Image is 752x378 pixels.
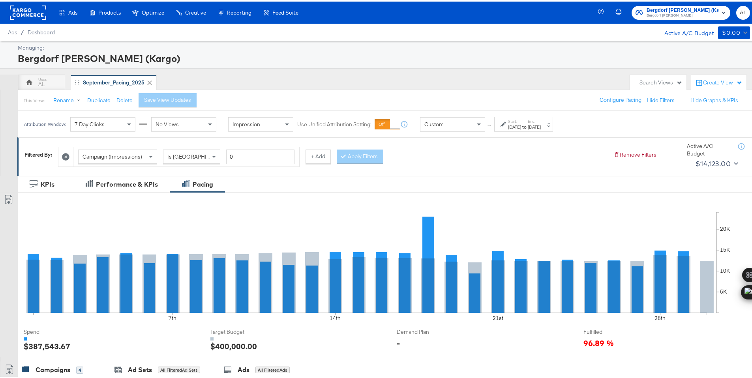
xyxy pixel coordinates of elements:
[647,5,718,13] span: Bergdorf [PERSON_NAME] (Kargo)
[720,287,727,294] text: 5K
[272,8,298,14] span: Feed Suite
[210,327,270,334] span: Target Budget
[142,8,164,14] span: Optimize
[227,8,251,14] span: Reporting
[718,25,750,37] button: $0.00
[28,28,55,34] a: Dashboard
[24,327,83,334] span: Spend
[508,117,521,122] label: Start:
[722,26,740,36] div: $0.00
[594,92,647,106] button: Configure Pacing
[528,122,541,129] div: [DATE]
[116,95,133,103] button: Delete
[692,156,740,168] button: $14,123.00
[24,339,70,350] div: $387,543.67
[720,245,730,252] text: 15K
[736,4,750,18] button: AL
[98,8,121,14] span: Products
[703,77,743,85] div: Create View
[185,8,206,14] span: Creative
[41,178,54,187] div: KPIs
[397,327,456,334] span: Demand Plan
[83,77,144,85] div: September_Pacing_2025
[158,365,200,372] div: All Filtered Ad Sets
[687,141,730,155] div: Active A/C Budget
[83,152,142,159] span: Campaign (Impressions)
[36,364,70,373] div: Campaigns
[720,266,730,273] text: 10K
[233,119,260,126] span: Impression
[739,7,747,16] span: AL
[128,364,152,373] div: Ad Sets
[169,313,176,320] text: 7th
[76,365,83,372] div: 4
[24,120,66,125] div: Attribution Window:
[528,117,541,122] label: End:
[397,336,400,347] div: -
[87,95,111,103] button: Duplicate
[424,119,444,126] span: Custom
[297,119,371,127] label: Use Unified Attribution Setting:
[210,339,257,350] div: $400,000.00
[656,25,714,37] div: Active A/C Budget
[167,152,228,159] span: Is [GEOGRAPHIC_DATA]
[96,178,158,187] div: Performance & KPIs
[24,150,52,157] div: Filtered By:
[17,28,28,34] span: /
[696,156,731,168] div: $14,123.00
[639,77,683,85] div: Search Views
[75,79,79,83] div: Drag to reorder tab
[583,336,614,346] span: 96.89 %
[255,365,290,372] div: All Filtered Ads
[330,313,341,320] text: 14th
[690,95,738,103] button: Hide Graphs & KPIs
[306,148,331,162] button: + Add
[720,224,730,231] text: 20K
[156,119,179,126] span: No Views
[632,4,730,18] button: Bergdorf [PERSON_NAME] (Kargo)Bergdorf [PERSON_NAME]
[613,150,656,157] button: Remove Filters
[18,43,748,50] div: Managing:
[48,92,89,106] button: Rename
[38,79,45,86] div: AL
[226,148,294,163] input: Enter a number
[75,119,105,126] span: 7 Day Clicks
[486,123,493,125] span: ↑
[647,11,718,17] span: Bergdorf [PERSON_NAME]
[583,327,643,334] span: Fulfilled
[508,122,521,129] div: [DATE]
[193,178,213,187] div: Pacing
[647,95,675,103] button: Hide Filters
[68,8,77,14] span: Ads
[654,313,666,320] text: 28th
[24,96,45,102] div: This View:
[8,28,17,34] span: Ads
[493,313,503,320] text: 21st
[18,50,748,64] div: Bergdorf [PERSON_NAME] (Kargo)
[521,122,528,128] strong: to
[238,364,249,373] div: Ads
